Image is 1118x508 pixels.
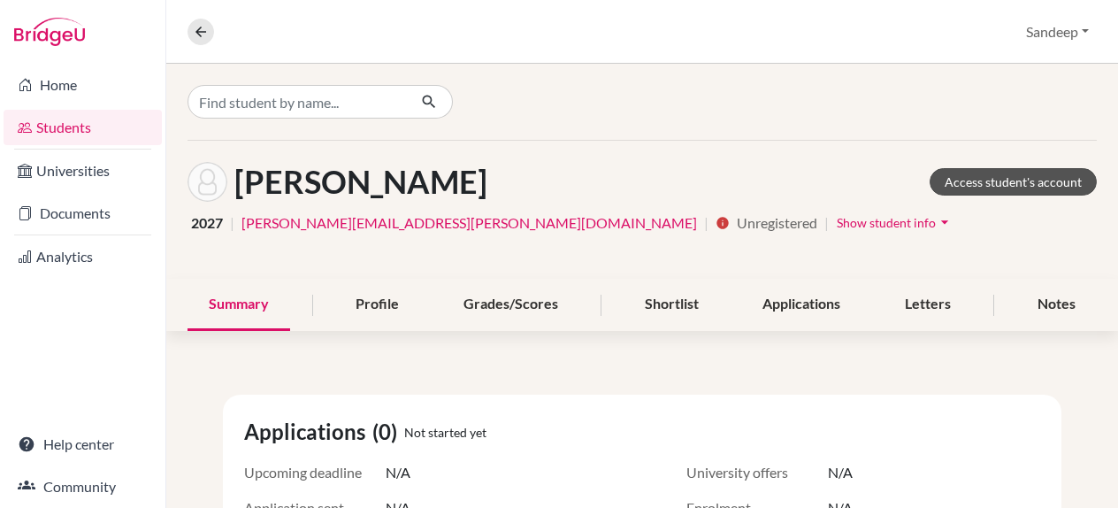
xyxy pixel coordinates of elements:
[334,279,420,331] div: Profile
[188,162,227,202] img: Daksh Makker's avatar
[884,279,972,331] div: Letters
[241,212,697,234] a: [PERSON_NAME][EMAIL_ADDRESS][PERSON_NAME][DOMAIN_NAME]
[372,416,404,448] span: (0)
[4,153,162,189] a: Universities
[4,110,162,145] a: Students
[244,462,386,483] span: Upcoming deadline
[4,239,162,274] a: Analytics
[442,279,579,331] div: Grades/Scores
[4,196,162,231] a: Documents
[4,469,162,504] a: Community
[386,462,410,483] span: N/A
[624,279,720,331] div: Shortlist
[828,462,853,483] span: N/A
[1018,15,1097,49] button: Sandeep
[930,168,1097,196] a: Access student's account
[936,213,953,231] i: arrow_drop_down
[191,212,223,234] span: 2027
[14,18,85,46] img: Bridge-U
[188,85,407,119] input: Find student by name...
[234,163,487,201] h1: [PERSON_NAME]
[404,423,486,442] span: Not started yet
[741,279,861,331] div: Applications
[244,416,372,448] span: Applications
[836,209,954,236] button: Show student infoarrow_drop_down
[1016,279,1097,331] div: Notes
[4,427,162,462] a: Help center
[737,212,817,234] span: Unregistered
[716,216,730,230] i: info
[824,212,829,234] span: |
[704,212,708,234] span: |
[4,67,162,103] a: Home
[837,215,936,230] span: Show student info
[686,462,828,483] span: University offers
[230,212,234,234] span: |
[188,279,290,331] div: Summary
